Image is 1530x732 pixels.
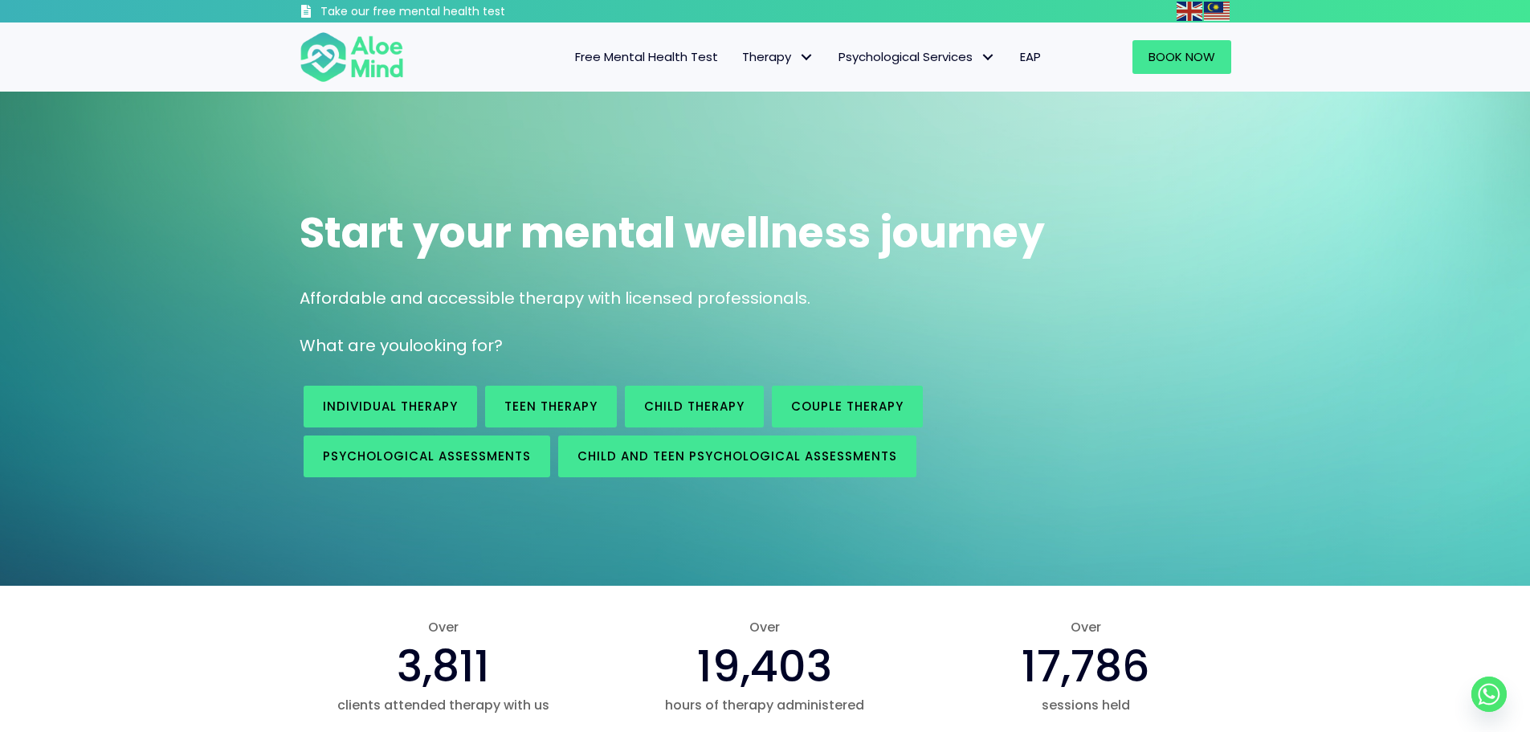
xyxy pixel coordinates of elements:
[300,4,591,22] a: Take our free mental health test
[772,386,923,427] a: Couple therapy
[977,46,1000,69] span: Psychological Services: submenu
[485,386,617,427] a: Teen Therapy
[1177,2,1202,21] img: en
[1149,48,1215,65] span: Book Now
[323,398,458,415] span: Individual therapy
[300,334,409,357] span: What are you
[323,448,531,464] span: Psychological assessments
[558,436,916,477] a: Child and Teen Psychological assessments
[577,448,897,464] span: Child and Teen Psychological assessments
[1177,2,1204,20] a: English
[697,636,832,697] span: 19,403
[300,696,589,714] span: clients attended therapy with us
[1020,48,1041,65] span: EAP
[575,48,718,65] span: Free Mental Health Test
[795,46,818,69] span: Therapy: submenu
[742,48,814,65] span: Therapy
[941,618,1230,636] span: Over
[620,618,909,636] span: Over
[1132,40,1231,74] a: Book Now
[1471,677,1507,712] a: Whatsapp
[826,40,1008,74] a: Psychological ServicesPsychological Services: submenu
[425,40,1053,74] nav: Menu
[941,696,1230,714] span: sessions held
[304,436,550,477] a: Psychological assessments
[320,4,591,20] h3: Take our free mental health test
[620,696,909,714] span: hours of therapy administered
[838,48,996,65] span: Psychological Services
[409,334,503,357] span: looking for?
[1022,636,1150,697] span: 17,786
[730,40,826,74] a: TherapyTherapy: submenu
[644,398,745,415] span: Child Therapy
[1204,2,1230,21] img: ms
[304,386,477,427] a: Individual therapy
[300,203,1045,262] span: Start your mental wellness journey
[397,636,490,697] span: 3,811
[1008,40,1053,74] a: EAP
[300,31,404,84] img: Aloe mind Logo
[625,386,764,427] a: Child Therapy
[504,398,598,415] span: Teen Therapy
[300,618,589,636] span: Over
[300,287,1231,310] p: Affordable and accessible therapy with licensed professionals.
[1204,2,1231,20] a: Malay
[563,40,730,74] a: Free Mental Health Test
[791,398,904,415] span: Couple therapy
